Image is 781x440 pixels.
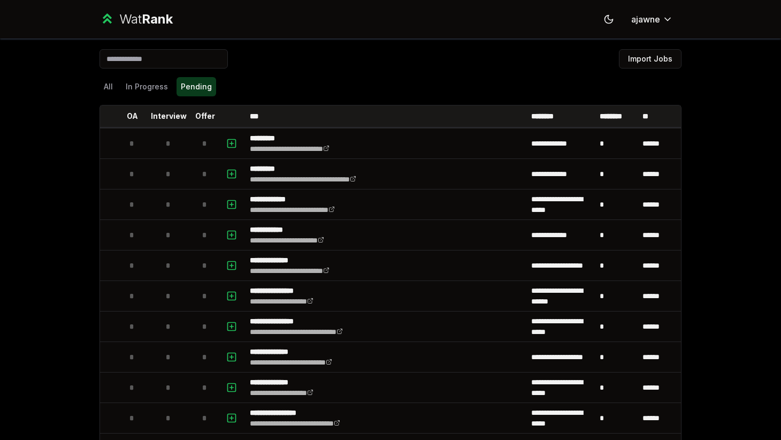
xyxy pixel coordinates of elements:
[99,77,117,96] button: All
[119,11,173,28] div: Wat
[619,49,682,69] button: Import Jobs
[142,11,173,27] span: Rank
[99,11,173,28] a: WatRank
[127,111,138,122] p: OA
[121,77,172,96] button: In Progress
[623,10,682,29] button: ajawne
[195,111,215,122] p: Offer
[151,111,187,122] p: Interview
[631,13,660,26] span: ajawne
[177,77,216,96] button: Pending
